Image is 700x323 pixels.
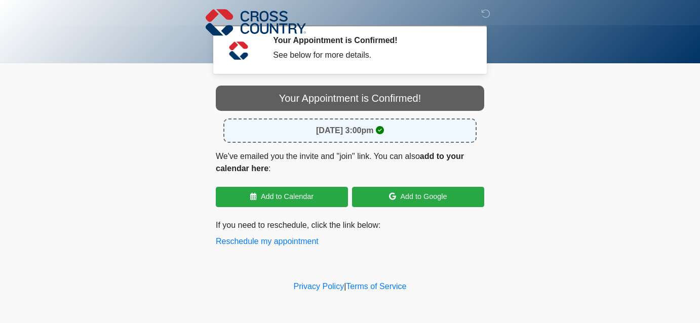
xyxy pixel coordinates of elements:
button: Reschedule my appointment [216,235,319,248]
img: Agent Avatar [223,35,254,66]
p: If you need to reschedule, click the link below: [216,219,484,248]
a: Privacy Policy [294,282,344,291]
a: Terms of Service [346,282,406,291]
a: Add to Calendar [216,187,348,207]
img: Cross Country Logo [206,8,306,37]
a: Add to Google [352,187,484,207]
strong: [DATE] 3:00pm [316,126,374,135]
div: Your Appointment is Confirmed! [216,86,484,111]
a: | [344,282,346,291]
div: See below for more details. [273,49,469,61]
p: We've emailed you the invite and "join" link. You can also : [216,150,484,175]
